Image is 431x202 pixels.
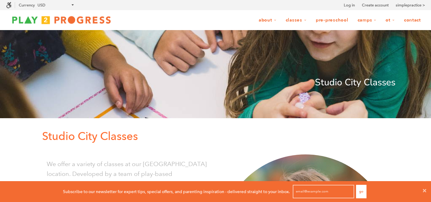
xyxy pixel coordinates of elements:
a: About [255,14,280,26]
a: OT [382,14,399,26]
label: Currency [19,3,35,7]
p: Studio City Classes [42,127,395,145]
img: Play2Progress logo [6,14,117,26]
a: Create account [362,2,389,8]
a: Contact [400,14,425,26]
p: Subscribe to our newsletter for expert tips, special offers, and parenting inspiration - delivere... [63,188,290,195]
a: Pre-Preschool [312,14,352,26]
a: simplepractice > [396,2,425,8]
a: Log in [344,2,355,8]
p: Studio City Classes [36,75,395,90]
a: Camps [354,14,381,26]
button: Go [356,185,366,198]
a: Classes [282,14,311,26]
input: email@example.com [293,185,354,198]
